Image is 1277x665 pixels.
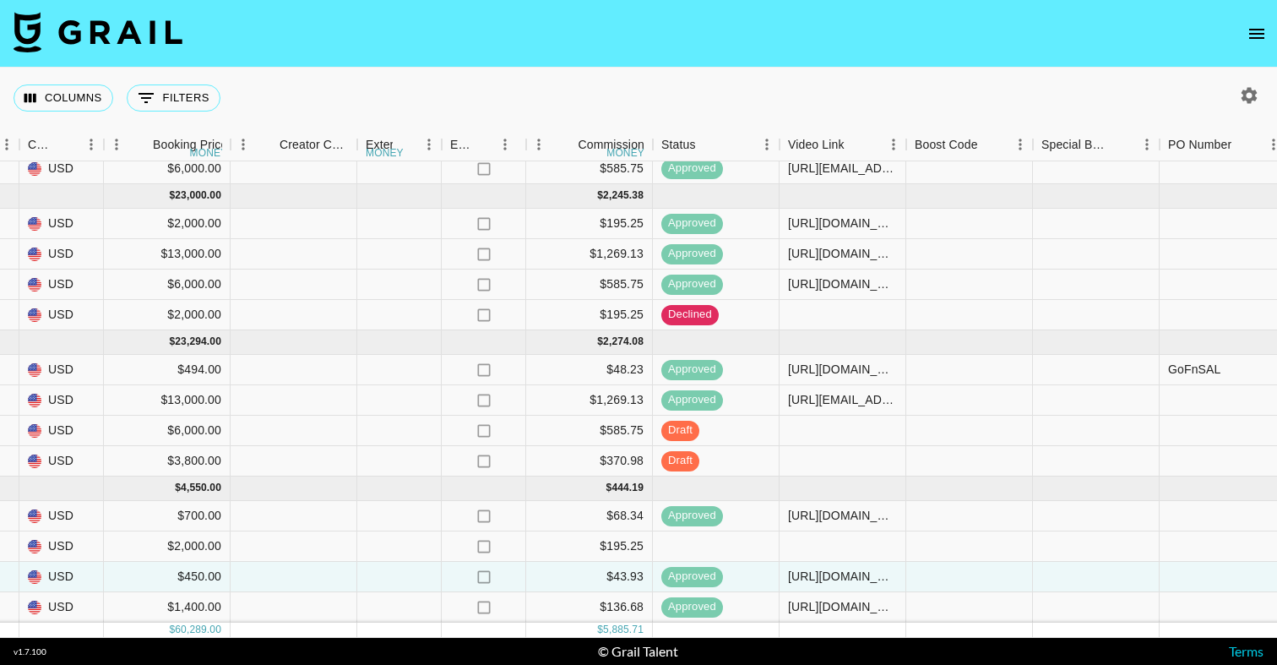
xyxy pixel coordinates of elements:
[127,84,220,112] button: Show filters
[14,84,113,112] button: Select columns
[393,133,416,156] button: Sort
[606,148,644,158] div: money
[104,300,231,330] div: $2,000.00
[661,392,723,408] span: approved
[104,132,129,157] button: Menu
[788,568,897,585] div: https://www.instagram.com/reel/DOdccd2iNiM/?igsh=YXR6aGQ2a3R5c2M5
[526,562,653,592] div: $43.93
[578,128,644,161] div: Commission
[19,501,104,531] div: USD
[28,128,55,161] div: Currency
[606,481,612,495] div: $
[661,128,696,161] div: Status
[661,215,723,232] span: approved
[661,422,699,439] span: draft
[788,391,897,408] div: https://www.tiktok.com/@maddie.east/video/7544530042492177678?lang=en
[19,355,104,385] div: USD
[661,508,723,524] span: approved
[104,355,231,385] div: $494.00
[1168,361,1221,378] div: GoFnSAL
[788,507,897,524] div: https://www.tiktok.com/@callmefeigh/video/7547027224428399879?_r=1&_t=ZS-8zVUNWqn6dI
[19,416,104,446] div: USD
[231,128,357,161] div: Creator Commmission Override
[661,599,723,615] span: approved
[526,592,653,623] div: $136.68
[661,453,699,469] span: draft
[175,481,181,495] div: $
[661,276,723,292] span: approved
[1240,17,1274,51] button: open drawer
[169,188,175,203] div: $
[19,270,104,300] div: USD
[611,481,644,495] div: 444.19
[788,128,845,161] div: Video Link
[597,335,603,349] div: $
[526,501,653,531] div: $68.34
[14,12,182,52] img: Grail Talent
[1041,128,1111,161] div: Special Booking Type
[780,128,906,161] div: Video Link
[366,148,404,158] div: money
[129,133,153,156] button: Sort
[788,160,897,177] div: https://www.tiktok.com/@maddie.east/video/7529606552848731406?_t=ZT-8yDg5QFNTcj&_r=1
[104,239,231,270] div: $13,000.00
[1033,128,1160,161] div: Special Booking Type
[104,209,231,239] div: $2,000.00
[906,128,1033,161] div: Boost Code
[661,362,723,378] span: approved
[526,416,653,446] div: $585.75
[653,128,780,161] div: Status
[442,128,526,161] div: Expenses: Remove Commission?
[450,128,474,161] div: Expenses: Remove Commission?
[526,446,653,477] div: $370.98
[603,188,644,203] div: 2,245.38
[19,385,104,416] div: USD
[597,188,603,203] div: $
[181,481,221,495] div: 4,550.00
[1111,133,1134,156] button: Sort
[19,300,104,330] div: USD
[526,154,653,184] div: $585.75
[280,128,349,161] div: Creator Commmission Override
[526,531,653,562] div: $195.25
[788,215,897,232] div: https://www.tiktok.com/@callmefeigh/video/7530698145336921352?_t=ZS-8yIgBMcWaLB&_r=1
[526,132,552,157] button: Menu
[19,239,104,270] div: USD
[19,562,104,592] div: USD
[554,133,578,156] button: Sort
[169,335,175,349] div: $
[845,133,868,156] button: Sort
[978,133,1002,156] button: Sort
[104,446,231,477] div: $3,800.00
[915,128,978,161] div: Boost Code
[190,148,228,158] div: money
[788,245,897,262] div: https://www.instagram.com/stories/maddie.east/3681230396130676285?utm_source=ig_story_item_share&...
[526,355,653,385] div: $48.23
[1231,133,1255,156] button: Sort
[661,161,723,177] span: approved
[526,385,653,416] div: $1,269.13
[175,188,221,203] div: 23,000.00
[153,128,227,161] div: Booking Price
[881,132,906,157] button: Menu
[788,275,897,292] div: https://www.instagram.com/reel/DNRkUgEPjtV/?igsh=cjRvbm9xcnNvMXM2
[1134,132,1160,157] button: Menu
[19,592,104,623] div: USD
[416,132,442,157] button: Menu
[175,623,221,637] div: 60,289.00
[14,646,46,657] div: v 1.7.100
[19,446,104,477] div: USD
[19,531,104,562] div: USD
[231,132,256,157] button: Menu
[55,133,79,156] button: Sort
[104,154,231,184] div: $6,000.00
[104,531,231,562] div: $2,000.00
[754,132,780,157] button: Menu
[597,623,603,637] div: $
[104,270,231,300] div: $6,000.00
[661,307,719,323] span: declined
[169,623,175,637] div: $
[598,643,678,660] div: © Grail Talent
[526,270,653,300] div: $585.75
[104,501,231,531] div: $700.00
